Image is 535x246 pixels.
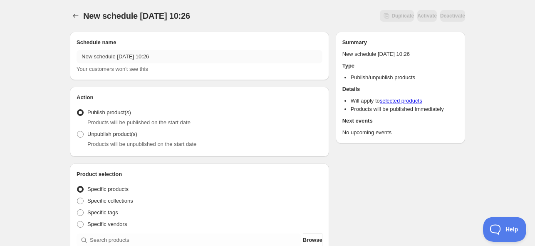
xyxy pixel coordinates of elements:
[87,131,137,137] span: Unpublish product(s)
[342,38,458,47] h2: Summary
[87,109,131,115] span: Publish product(s)
[77,66,148,72] span: Your customers won't see this
[483,217,527,242] iframe: Toggle Customer Support
[342,85,458,93] h2: Details
[303,236,322,244] span: Browse
[87,209,118,216] span: Specific tags
[342,50,458,58] p: New schedule [DATE] 10:26
[351,105,458,113] li: Products will be published Immediately
[87,221,127,227] span: Specific vendors
[83,11,190,20] span: New schedule [DATE] 10:26
[77,93,322,102] h2: Action
[87,186,129,192] span: Specific products
[87,198,133,204] span: Specific collections
[87,119,191,126] span: Products will be published on the start date
[351,73,458,82] li: Publish/unpublish products
[342,117,458,125] h2: Next events
[70,10,82,22] button: Schedules
[351,97,458,105] li: Will apply to
[380,98,422,104] a: selected products
[342,62,458,70] h2: Type
[87,141,196,147] span: Products will be unpublished on the start date
[77,170,322,178] h2: Product selection
[77,38,322,47] h2: Schedule name
[342,128,458,137] p: No upcoming events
